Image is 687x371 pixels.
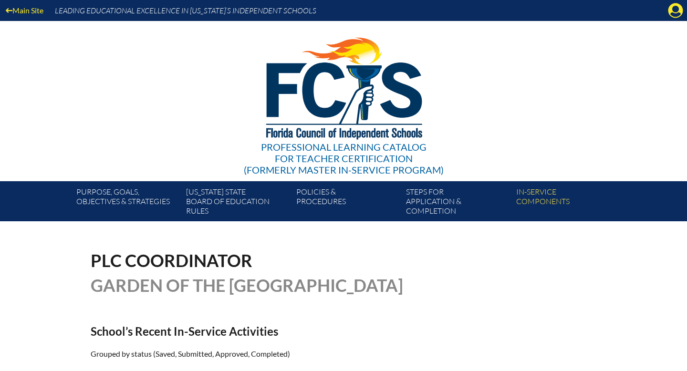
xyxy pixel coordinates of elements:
[2,4,47,17] a: Main Site
[182,185,292,221] a: [US_STATE] StateBoard of Education rules
[91,324,427,338] h2: School’s Recent In-Service Activities
[91,250,252,271] span: PLC Coordinator
[512,185,622,221] a: In-servicecomponents
[91,348,427,360] p: Grouped by status (Saved, Submitted, Approved, Completed)
[245,21,442,151] img: FCISlogo221.eps
[91,275,403,296] span: Garden of the [GEOGRAPHIC_DATA]
[275,153,413,164] span: for Teacher Certification
[73,185,182,221] a: Purpose, goals,objectives & strategies
[402,185,512,221] a: Steps forapplication & completion
[668,3,683,18] svg: Manage account
[244,141,444,175] div: Professional Learning Catalog (formerly Master In-service Program)
[240,19,448,177] a: Professional Learning Catalog for Teacher Certification(formerly Master In-service Program)
[292,185,402,221] a: Policies &Procedures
